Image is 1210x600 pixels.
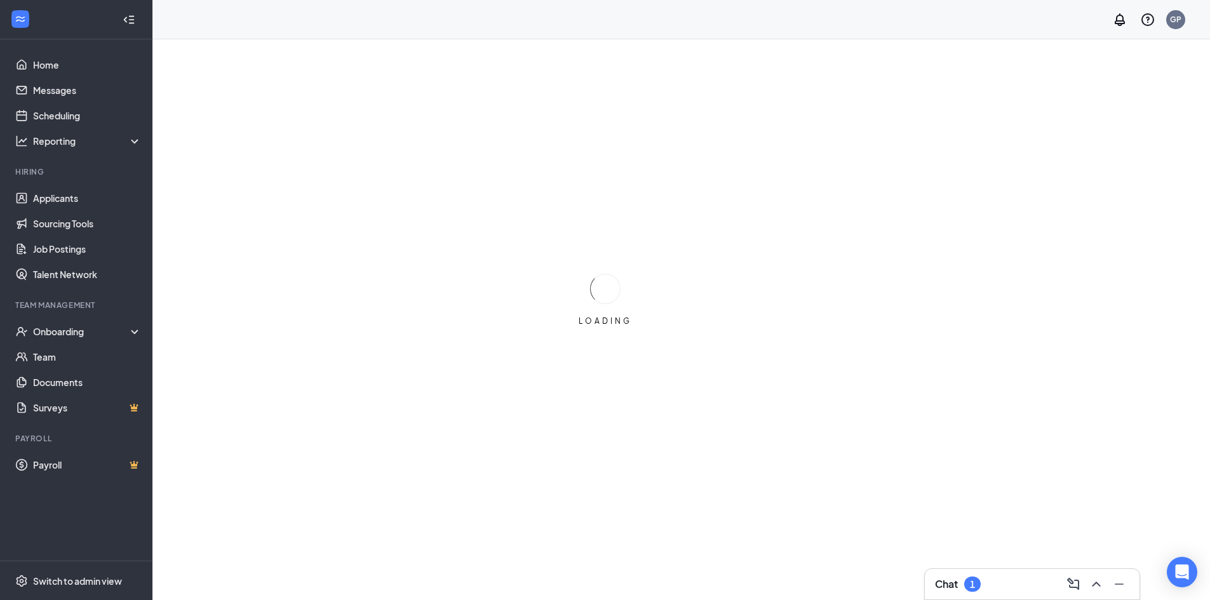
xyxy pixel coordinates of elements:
a: Home [33,52,142,77]
button: Minimize [1109,574,1129,594]
a: Messages [33,77,142,103]
button: ChevronUp [1086,574,1106,594]
a: Sourcing Tools [33,211,142,236]
div: GP [1170,14,1181,25]
a: Team [33,344,142,370]
h3: Chat [935,577,958,591]
svg: Settings [15,575,28,587]
div: Payroll [15,433,139,444]
a: SurveysCrown [33,395,142,420]
div: Switch to admin view [33,575,122,587]
a: Documents [33,370,142,395]
div: Team Management [15,300,139,310]
svg: ChevronUp [1089,577,1104,592]
div: 1 [970,579,975,590]
a: Scheduling [33,103,142,128]
svg: Minimize [1112,577,1127,592]
button: ComposeMessage [1063,574,1084,594]
svg: QuestionInfo [1140,12,1155,27]
svg: UserCheck [15,325,28,338]
a: Talent Network [33,262,142,287]
svg: Collapse [123,13,135,26]
div: Reporting [33,135,142,147]
svg: WorkstreamLogo [14,13,27,25]
a: PayrollCrown [33,452,142,477]
a: Job Postings [33,236,142,262]
svg: Notifications [1112,12,1127,27]
a: Applicants [33,185,142,211]
div: LOADING [574,316,637,326]
div: Hiring [15,166,139,177]
svg: Analysis [15,135,28,147]
svg: ComposeMessage [1066,577,1081,592]
div: Onboarding [33,325,131,338]
div: Open Intercom Messenger [1167,557,1197,587]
